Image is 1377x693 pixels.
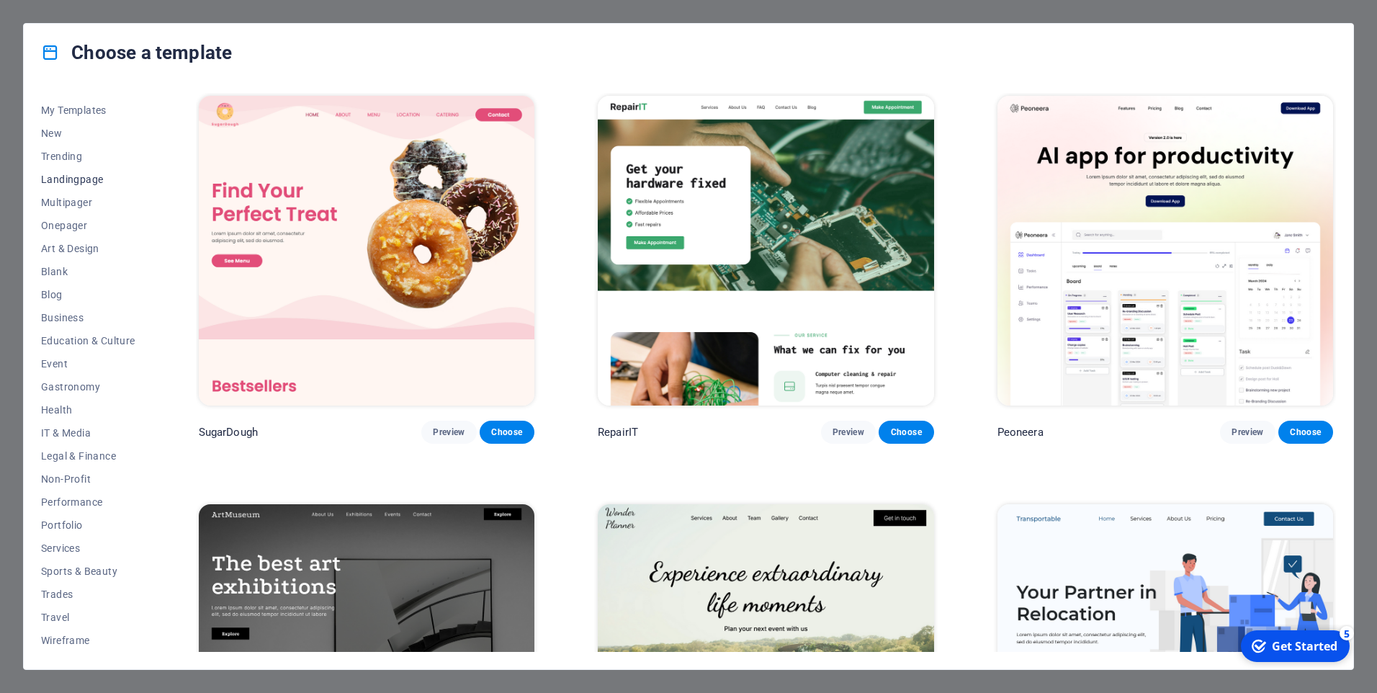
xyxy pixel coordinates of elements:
span: My Templates [41,104,135,116]
img: SugarDough [199,96,534,406]
button: Blank [41,260,135,283]
p: SugarDough [199,425,258,439]
span: Blog [41,289,135,300]
button: Sports & Beauty [41,560,135,583]
span: Trades [41,589,135,600]
button: Blog [41,283,135,306]
span: Sports & Beauty [41,565,135,577]
button: Non-Profit [41,468,135,491]
span: Wireframe [41,635,135,646]
button: Preview [1220,421,1275,444]
button: Choose [1278,421,1333,444]
span: Portfolio [41,519,135,531]
span: Performance [41,496,135,508]
button: New [41,122,135,145]
div: 5 [107,1,121,16]
button: Legal & Finance [41,444,135,468]
span: Travel [41,612,135,623]
button: Services [41,537,135,560]
button: Art & Design [41,237,135,260]
button: Onepager [41,214,135,237]
h4: Choose a template [41,41,232,64]
span: Art & Design [41,243,135,254]
button: Trending [41,145,135,168]
button: Portfolio [41,514,135,537]
button: IT & Media [41,421,135,444]
p: Peoneera [997,425,1044,439]
span: Legal & Finance [41,450,135,462]
div: Get Started [39,14,104,30]
span: Blank [41,266,135,277]
span: Choose [1290,426,1322,438]
span: IT & Media [41,427,135,439]
img: Peoneera [997,96,1333,406]
img: RepairIT [598,96,933,406]
button: Event [41,352,135,375]
p: RepairIT [598,425,638,439]
button: Choose [480,421,534,444]
button: Choose [879,421,933,444]
span: Event [41,358,135,370]
span: Gastronomy [41,381,135,393]
button: Performance [41,491,135,514]
span: Non-Profit [41,473,135,485]
button: Health [41,398,135,421]
div: Get Started 5 items remaining, 0% complete [8,6,117,37]
span: Health [41,404,135,416]
button: Landingpage [41,168,135,191]
button: Wireframe [41,629,135,652]
button: My Templates [41,99,135,122]
span: Multipager [41,197,135,208]
button: Multipager [41,191,135,214]
button: Trades [41,583,135,606]
span: Choose [491,426,523,438]
span: Preview [433,426,465,438]
button: Education & Culture [41,329,135,352]
span: Services [41,542,135,554]
span: Education & Culture [41,335,135,346]
button: Gastronomy [41,375,135,398]
span: Preview [833,426,864,438]
span: Preview [1232,426,1263,438]
span: Landingpage [41,174,135,185]
span: New [41,128,135,139]
span: Trending [41,151,135,162]
button: Preview [421,421,476,444]
span: Business [41,312,135,323]
span: Onepager [41,220,135,231]
button: Preview [821,421,876,444]
button: Business [41,306,135,329]
span: Choose [890,426,922,438]
button: Travel [41,606,135,629]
